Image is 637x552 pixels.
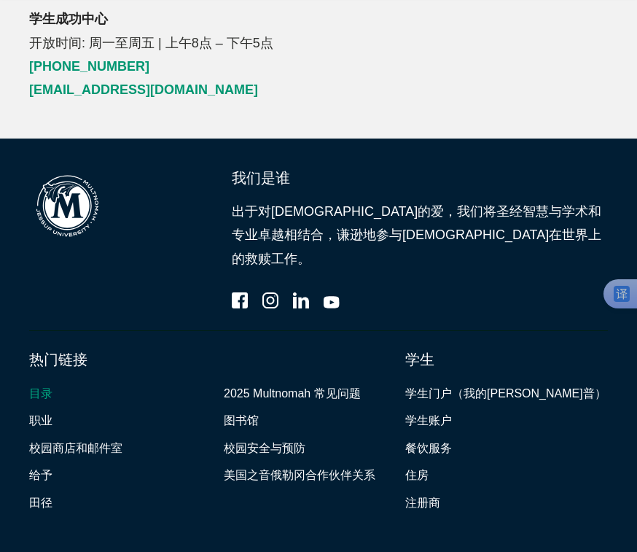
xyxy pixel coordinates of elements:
a: 目录 [29,384,52,405]
a: 脸书 [232,292,248,308]
font: 学生 [405,351,434,368]
font: 校园商店和邮件室 [29,442,122,454]
font: 住房 [405,469,429,481]
img: 杰苏普大学Multnomah校园标志 [29,168,106,244]
font: 目录 [29,387,52,400]
a: 校园安全与预防 [224,438,305,459]
a: 图书馆 [224,411,259,432]
font: 出于对[DEMOGRAPHIC_DATA]的爱，我们将圣经智慧与学术和专业卓越相结合，谦逊地参与[DEMOGRAPHIC_DATA]在世界上的救赎工作。 [232,204,601,266]
a: 优酷 [324,292,340,308]
font: 热门链接 [29,351,87,368]
a: 照片墙 [262,292,278,308]
font: 开放时间: 周一至周五 | 上午8点 – 下午5点 [29,36,273,50]
font: 给予 [29,469,52,481]
a: 学生账户 [405,411,452,432]
font: 学生成功中心 [29,12,108,26]
a: [PHONE_NUMBER] [29,59,149,74]
font: 田径 [29,497,52,509]
font: 校园安全与预防 [224,442,305,454]
a: 餐饮服务 [405,438,452,459]
a: 美国之音俄勒冈合作伙伴关系 [224,465,375,486]
font: 图书馆 [224,414,259,427]
a: 校园商店和邮件室 [29,438,122,459]
a: 田径 [29,493,52,514]
a: 注册商 [405,493,440,514]
a: 2025 Multnomah 常见问题 [224,384,361,405]
a: 住房 [405,465,429,486]
font: 我们是谁 [232,170,290,186]
a: [EMAIL_ADDRESS][DOMAIN_NAME] [29,82,258,97]
font: 餐饮服务 [405,442,452,454]
a: 领英 [293,292,309,308]
font: 美国之音俄勒冈合作伙伴关系 [224,469,375,481]
font: 2025 Multnomah 常见问题 [224,387,361,400]
font: 职业 [29,414,52,427]
font: 学生门户（我的[PERSON_NAME]普） [405,387,606,400]
font: 学生账户 [405,414,452,427]
font: 注册商 [405,497,440,509]
a: 给予 [29,465,52,486]
a: 学生门户（我的[PERSON_NAME]普） [405,384,606,405]
a: 职业 [29,411,52,432]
